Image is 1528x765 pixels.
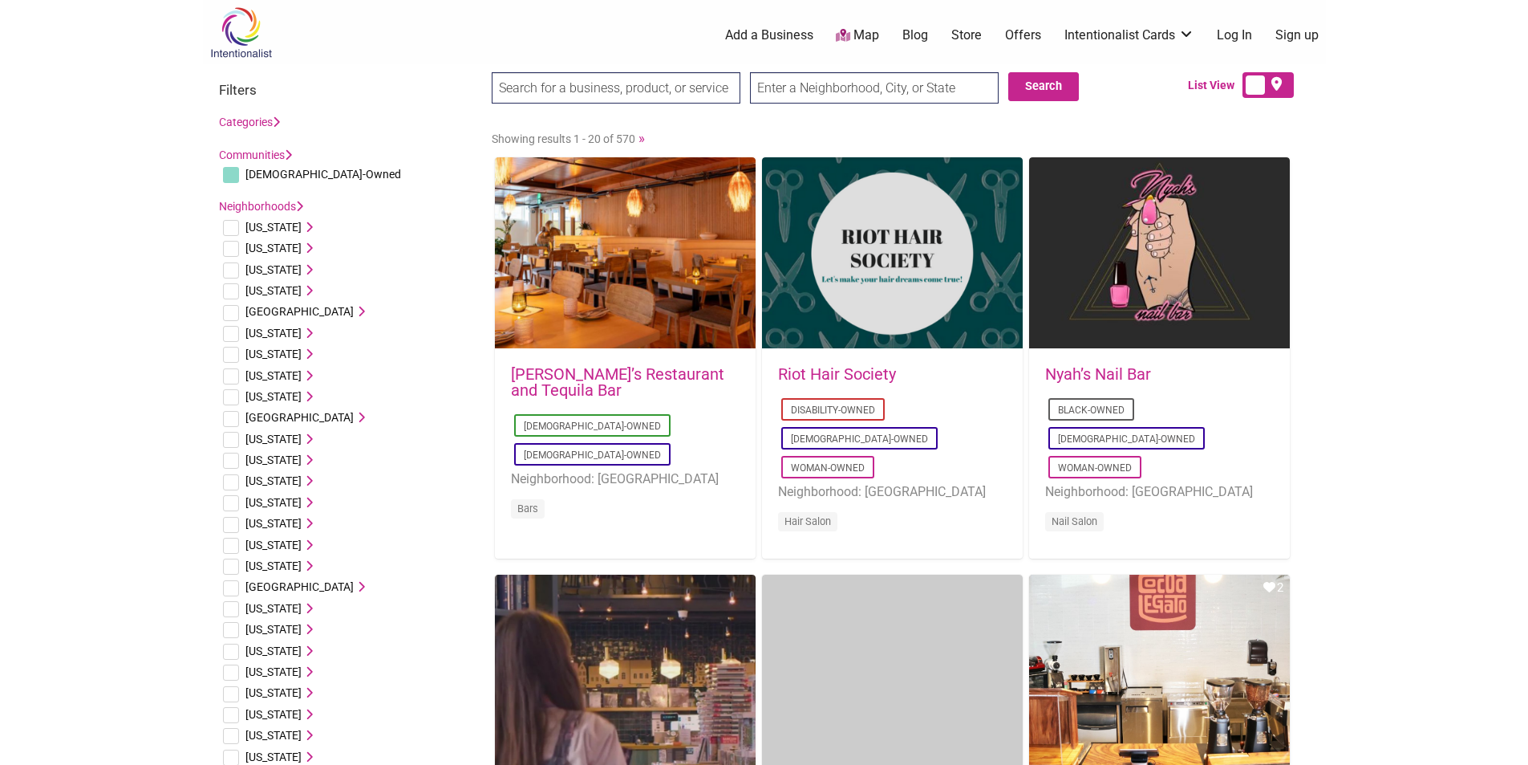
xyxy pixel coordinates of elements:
[245,623,302,636] span: [US_STATE]
[245,305,354,318] span: [GEOGRAPHIC_DATA]
[1045,364,1151,384] a: Nyah’s Nail Bar
[511,469,740,490] li: Neighborhood: [GEOGRAPHIC_DATA]
[245,517,302,530] span: [US_STATE]
[1058,462,1132,474] a: Woman-Owned
[245,284,302,297] span: [US_STATE]
[791,405,875,416] a: Disability-Owned
[511,364,724,400] a: [PERSON_NAME]’s Restaurant and Tequila Bar
[1008,72,1079,101] button: Search
[245,168,401,181] span: [DEMOGRAPHIC_DATA]-Owned
[245,369,302,382] span: [US_STATE]
[951,26,982,44] a: Store
[524,421,661,432] a: [DEMOGRAPHIC_DATA]-Owned
[791,462,865,474] a: Woman-Owned
[245,602,302,615] span: [US_STATE]
[245,496,302,509] span: [US_STATE]
[245,454,302,466] span: [US_STATE]
[1058,405,1125,416] a: Black-Owned
[245,348,302,360] span: [US_STATE]
[725,26,813,44] a: Add a Business
[1217,26,1252,44] a: Log In
[750,72,999,104] input: Enter a Neighborhood, City, or State
[245,708,302,721] span: [US_STATE]
[245,411,354,424] span: [GEOGRAPHIC_DATA]
[245,665,302,678] span: [US_STATE]
[245,580,354,593] span: [GEOGRAPHIC_DATA]
[524,450,661,461] a: [DEMOGRAPHIC_DATA]-Owned
[245,390,302,403] span: [US_STATE]
[778,364,896,384] a: Riot Hair Society
[1058,433,1195,445] a: [DEMOGRAPHIC_DATA]-Owned
[245,433,302,446] span: [US_STATE]
[492,132,635,145] span: Showing results 1 - 20 of 570
[902,26,928,44] a: Blog
[245,560,302,572] span: [US_STATE]
[245,539,302,551] span: [US_STATE]
[219,82,476,98] h3: Filters
[245,221,302,234] span: [US_STATE]
[836,26,879,45] a: Map
[245,645,302,657] span: [US_STATE]
[784,515,831,527] a: Hair Salon
[1275,26,1319,44] a: Sign up
[1064,26,1194,44] a: Intentionalist Cards
[219,149,292,161] a: Communities
[245,263,302,276] span: [US_STATE]
[778,482,1007,503] li: Neighborhood: [GEOGRAPHIC_DATA]
[1005,26,1041,44] a: Offers
[245,474,302,487] span: [US_STATE]
[245,686,302,699] span: [US_STATE]
[219,200,303,213] a: Neighborhoods
[245,729,302,742] span: [US_STATE]
[638,130,645,146] a: »
[1052,515,1097,527] a: Nail Salon
[245,242,302,254] span: [US_STATE]
[492,72,740,104] input: Search for a business, product, or service
[1045,482,1274,503] li: Neighborhood: [GEOGRAPHIC_DATA]
[245,327,302,340] span: [US_STATE]
[791,433,928,445] a: [DEMOGRAPHIC_DATA]-Owned
[219,116,280,128] a: Categories
[203,6,279,59] img: Intentionalist
[517,503,538,515] a: Bars
[245,751,302,763] span: [US_STATE]
[1188,77,1242,94] span: List View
